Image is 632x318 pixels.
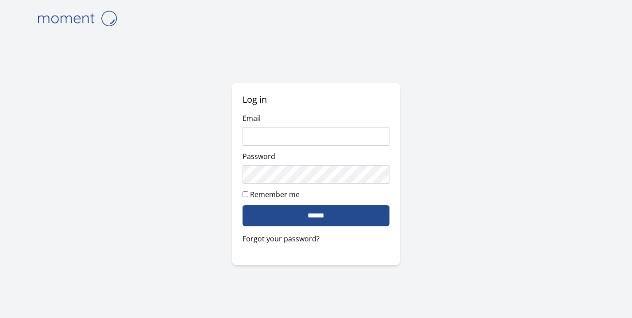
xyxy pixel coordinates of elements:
a: Forgot your password? [243,233,389,244]
img: logo-4e3dc11c47720685a147b03b5a06dd966a58ff35d612b21f08c02c0306f2b779.png [33,7,121,30]
h2: Log in [243,93,389,106]
label: Remember me [250,190,300,199]
label: Password [243,151,275,161]
label: Email [243,113,261,123]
